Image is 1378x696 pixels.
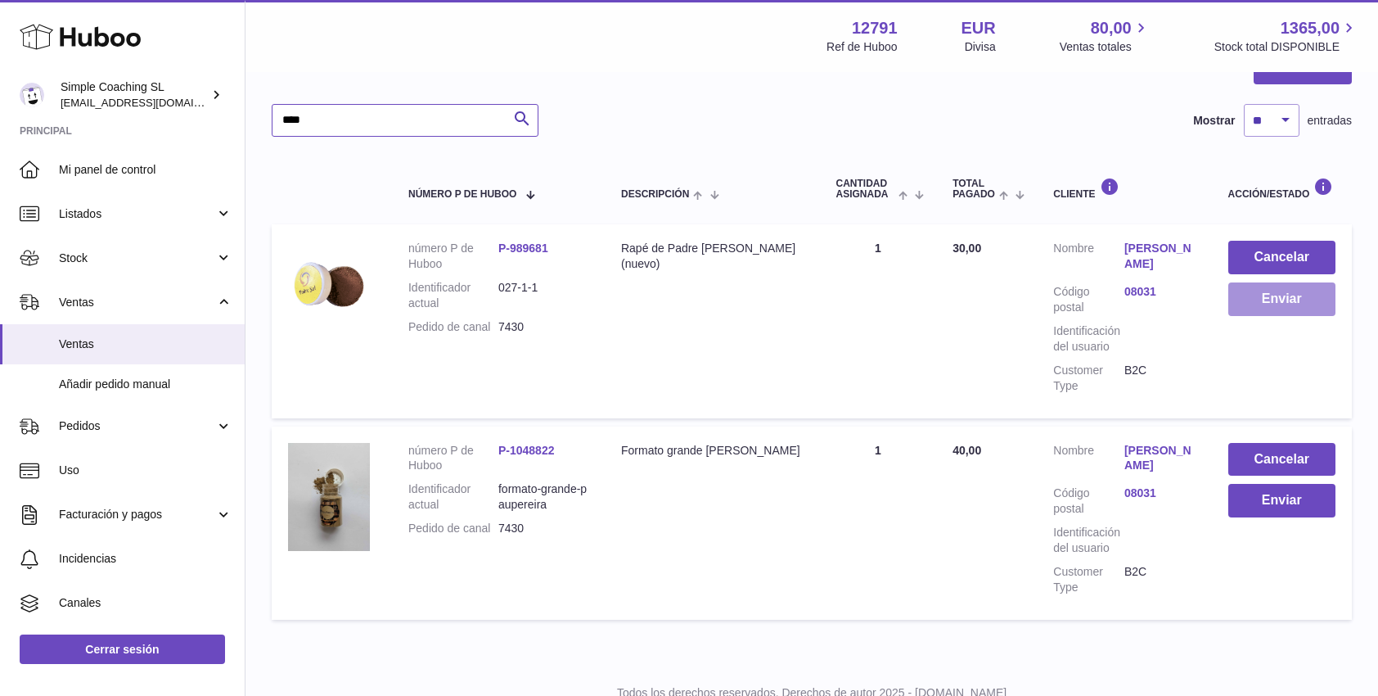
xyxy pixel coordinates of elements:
dd: 7430 [498,319,588,335]
a: [PERSON_NAME] [1124,241,1196,272]
dd: B2C [1124,564,1196,595]
span: [EMAIL_ADDRESS][DOMAIN_NAME] [61,96,241,109]
a: 1365,00 Stock total DISPONIBLE [1214,17,1358,55]
button: Cancelar [1228,443,1335,477]
span: Canales [59,595,232,611]
div: Acción/Estado [1228,178,1335,200]
div: Formato grande [PERSON_NAME] [621,443,804,459]
dt: Nombre [1053,241,1124,276]
span: Uso [59,463,232,478]
button: Cancelar [1228,241,1335,274]
span: Total pagado [952,179,995,200]
a: 80,00 Ventas totales [1060,17,1151,55]
a: P-1048822 [498,444,555,457]
dt: Nombre [1053,443,1124,478]
dt: Pedido de canal [408,319,498,335]
dt: Customer Type [1053,363,1124,394]
a: 08031 [1124,284,1196,300]
span: Listados [59,206,215,222]
div: Divisa [965,39,996,55]
a: [PERSON_NAME] [1124,443,1196,474]
dt: Customer Type [1053,564,1124,595]
div: Ref de Huboo [826,39,897,55]
dd: 7430 [498,521,588,536]
dt: Código postal [1053,486,1124,517]
div: Cliente [1053,178,1195,200]
label: Mostrar [1193,113,1235,129]
img: info@simplecoaching.es [20,83,44,107]
dt: número P de Huboo [408,443,498,474]
span: Stock [59,251,215,266]
button: Enviar [1228,484,1335,517]
span: Ventas [59,295,215,310]
span: Cantidad ASIGNADA [835,179,894,200]
dt: Identificador actual [408,481,498,513]
span: Mi panel de control [59,162,232,178]
img: IMG_0808-e1717602381262.png [288,241,370,331]
dd: formato-grande-paupereira [498,481,588,513]
dt: Identificación del usuario [1053,525,1124,556]
span: Ventas totales [1060,39,1151,55]
td: 1 [819,224,936,418]
span: Pedidos [59,418,215,434]
dt: Identificación del usuario [1053,323,1124,355]
td: 1 [819,427,936,620]
a: P-989681 [498,242,548,255]
span: 80,00 [1091,17,1132,39]
div: Simple Coaching SL [61,79,208,111]
a: 08031 [1124,486,1196,501]
span: Añadir pedido manual [59,377,232,392]
span: Stock total DISPONIBLE [1214,39,1358,55]
img: PXL_20250620_103331088-scaled.jpg [288,443,370,552]
span: 1365,00 [1281,17,1340,39]
strong: EUR [961,17,996,39]
button: Enviar [1228,282,1335,316]
a: Cerrar sesión [20,635,225,664]
dt: número P de Huboo [408,241,498,272]
span: Incidencias [59,551,232,567]
span: Facturación y pagos [59,507,215,522]
dt: Código postal [1053,284,1124,315]
div: Rapé de Padre [PERSON_NAME] (nuevo) [621,241,804,272]
span: entradas [1308,113,1352,129]
strong: 12791 [852,17,898,39]
span: Descripción [621,189,689,200]
span: Ventas [59,337,232,352]
span: 30,00 [952,242,981,255]
dd: B2C [1124,363,1196,394]
span: número P de Huboo [408,189,516,200]
dt: Identificador actual [408,280,498,311]
dt: Pedido de canal [408,521,498,536]
dd: 027-1-1 [498,280,588,311]
span: 40,00 [952,444,981,457]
